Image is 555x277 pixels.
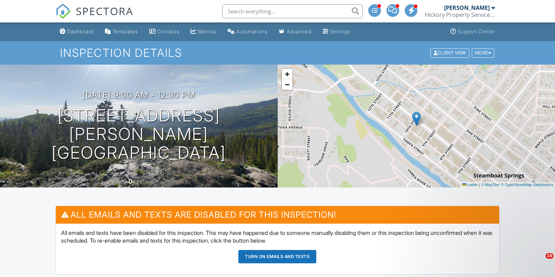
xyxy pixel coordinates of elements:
[462,183,478,187] a: Leaflet
[531,253,548,270] iframe: Intercom live chat
[57,25,97,38] a: Dashboard
[546,253,554,259] span: 10
[128,178,132,185] div: 0
[188,25,219,38] a: Metrics
[287,28,311,34] div: Advanced
[479,183,480,187] span: |
[225,25,270,38] a: Automations (Advanced)
[430,48,469,58] div: Client View
[425,11,495,18] div: Hickory Property Services LLC
[412,112,421,126] img: Marker
[198,28,216,34] div: Metrics
[11,106,266,162] h1: [STREET_ADDRESS][PERSON_NAME] [GEOGRAPHIC_DATA]
[222,4,363,18] input: Search everything...
[112,28,138,34] div: Templates
[458,28,495,34] div: Support Center
[444,4,490,11] div: [PERSON_NAME]
[76,4,133,18] span: SPECTORA
[472,48,495,58] div: More
[330,28,350,34] div: Settings
[60,47,495,59] h1: Inspection Details
[146,25,182,38] a: Contacts
[285,70,289,78] span: +
[56,206,499,223] h3: All emails and texts are disabled for this inspection!
[157,28,179,34] div: Contacts
[320,25,353,38] a: Settings
[61,229,494,245] p: All emails and texts have been disabled for this inspection. This may have happened due to someon...
[55,9,133,24] a: SPECTORA
[276,25,314,38] a: Advanced
[285,80,289,89] span: −
[448,25,498,38] a: Support Center
[236,28,267,34] div: Automations
[282,79,292,90] a: Zoom out
[430,50,471,55] a: Client View
[67,28,94,34] div: Dashboard
[481,183,500,187] a: © MapTiler
[133,179,143,185] span: sq. ft.
[238,250,316,263] button: Turn on emails and texts
[501,183,553,187] a: © OpenStreetMap contributors
[102,25,141,38] a: Templates
[282,69,292,79] a: Zoom in
[82,90,195,100] h3: [DATE] 9:00 am - 12:30 pm
[55,4,71,19] img: The Best Home Inspection Software - Spectora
